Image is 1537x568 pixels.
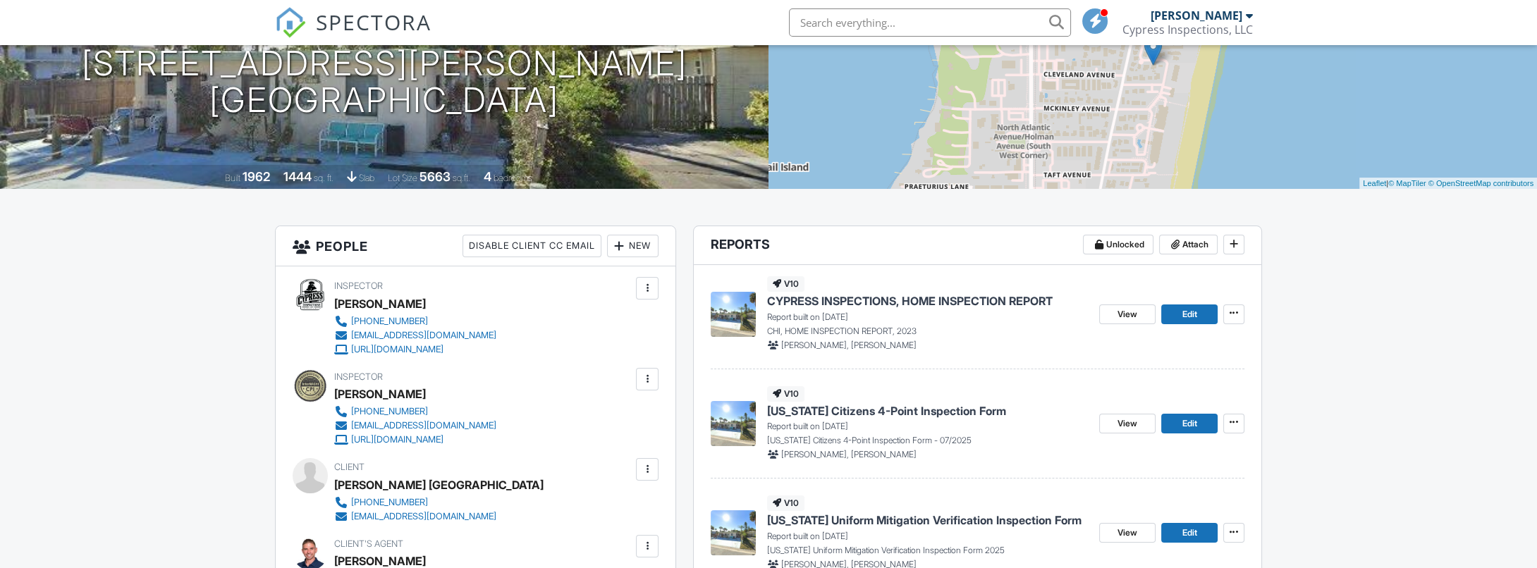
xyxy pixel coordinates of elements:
[314,173,333,183] span: sq. ft.
[334,293,426,314] div: [PERSON_NAME]
[1388,179,1426,187] a: © MapTiler
[334,495,532,510] a: [PHONE_NUMBER]
[1151,8,1242,23] div: [PERSON_NAME]
[351,511,496,522] div: [EMAIL_ADDRESS][DOMAIN_NAME]
[420,169,451,184] div: 5663
[351,330,496,341] div: [EMAIL_ADDRESS][DOMAIN_NAME]
[283,169,312,184] div: 1444
[607,235,659,257] div: New
[225,173,240,183] span: Built
[334,462,365,472] span: Client
[351,434,443,445] div: [URL][DOMAIN_NAME]
[351,420,496,431] div: [EMAIL_ADDRESS][DOMAIN_NAME]
[494,173,532,183] span: bedrooms
[334,433,496,447] a: [URL][DOMAIN_NAME]
[359,173,374,183] span: slab
[334,342,496,357] a: [URL][DOMAIN_NAME]
[334,419,496,433] a: [EMAIL_ADDRESS][DOMAIN_NAME]
[334,538,403,549] span: Client's Agent
[463,235,601,257] div: Disable Client CC Email
[334,314,496,328] a: [PHONE_NUMBER]
[334,405,496,419] a: [PHONE_NUMBER]
[334,371,383,382] span: Inspector
[334,383,426,405] div: [PERSON_NAME]
[1122,23,1253,37] div: Cypress Inspections, LLC
[275,19,431,49] a: SPECTORA
[243,169,270,184] div: 1962
[351,344,443,355] div: [URL][DOMAIN_NAME]
[453,173,470,183] span: sq.ft.
[484,169,491,184] div: 4
[1359,178,1537,190] div: |
[351,316,428,327] div: [PHONE_NUMBER]
[388,173,417,183] span: Lot Size
[276,226,675,266] h3: People
[1428,179,1533,187] a: © OpenStreetMap contributors
[351,406,428,417] div: [PHONE_NUMBER]
[789,8,1071,37] input: Search everything...
[316,7,431,37] span: SPECTORA
[334,280,383,291] span: Inspector
[275,7,306,38] img: The Best Home Inspection Software - Spectora
[351,497,428,508] div: [PHONE_NUMBER]
[334,474,544,495] div: [PERSON_NAME] [GEOGRAPHIC_DATA]
[1363,179,1386,187] a: Leaflet
[334,328,496,342] a: [EMAIL_ADDRESS][DOMAIN_NAME]
[334,510,532,524] a: [EMAIL_ADDRESS][DOMAIN_NAME]
[82,45,687,120] h1: [STREET_ADDRESS][PERSON_NAME] [GEOGRAPHIC_DATA]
